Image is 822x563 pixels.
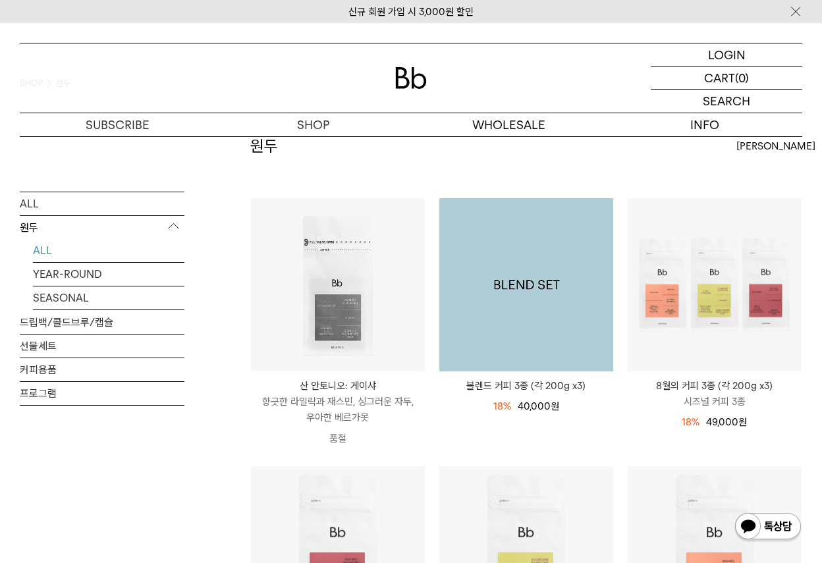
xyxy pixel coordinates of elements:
[215,113,411,136] a: SHOP
[251,378,425,394] p: 산 안토니오: 게이샤
[348,6,474,18] a: 신규 회원 가입 시 3,000원 할인
[706,416,747,428] span: 49,000
[518,400,559,412] span: 40,000
[736,138,815,154] span: [PERSON_NAME]
[20,334,184,357] a: 선물세트
[651,67,802,90] a: CART (0)
[628,378,802,394] p: 8월의 커피 3종 (각 200g x3)
[734,512,802,543] img: 카카오톡 채널 1:1 채팅 버튼
[251,378,425,425] a: 산 안토니오: 게이샤 향긋한 라일락과 재스민, 싱그러운 자두, 우아한 베르가못
[33,286,184,309] a: SEASONAL
[439,378,613,394] a: 블렌드 커피 3종 (각 200g x3)
[33,262,184,285] a: YEAR-ROUND
[20,215,184,239] p: 원두
[551,400,559,412] span: 원
[20,113,215,136] a: SUBSCRIBE
[735,67,749,89] p: (0)
[651,43,802,67] a: LOGIN
[439,198,613,372] img: 1000001179_add2_053.png
[33,238,184,261] a: ALL
[20,310,184,333] a: 드립백/콜드브루/캡슐
[628,198,802,372] img: 8월의 커피 3종 (각 200g x3)
[20,381,184,404] a: 프로그램
[703,90,750,113] p: SEARCH
[704,67,735,89] p: CART
[628,378,802,410] a: 8월의 커피 3종 (각 200g x3) 시즈널 커피 3종
[251,394,425,425] p: 향긋한 라일락과 재스민, 싱그러운 자두, 우아한 베르가못
[682,414,699,430] div: 18%
[395,67,427,89] img: 로고
[439,198,613,372] a: 블렌드 커피 3종 (각 200g x3)
[738,416,747,428] span: 원
[607,113,802,136] p: INFO
[708,43,746,66] p: LOGIN
[251,425,425,452] p: 품절
[250,135,278,157] h2: 원두
[20,358,184,381] a: 커피용품
[628,394,802,410] p: 시즈널 커피 3종
[20,192,184,215] a: ALL
[411,113,607,136] p: WHOLESALE
[251,198,425,372] img: 산 안토니오: 게이샤
[493,398,511,414] div: 18%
